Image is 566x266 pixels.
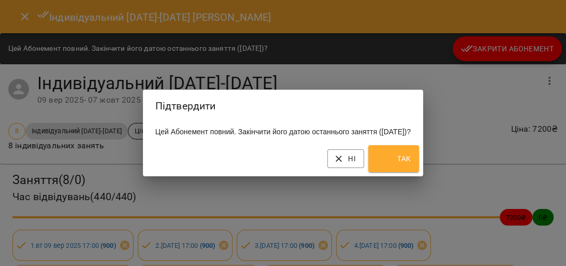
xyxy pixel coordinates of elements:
[368,145,419,172] button: Так
[327,149,364,168] button: Ні
[155,98,411,114] h2: Підтвердити
[376,148,411,169] span: Так
[336,152,356,165] span: Ні
[143,122,423,141] div: Цей Абонемент повний. Закінчити його датою останнього заняття ([DATE])?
